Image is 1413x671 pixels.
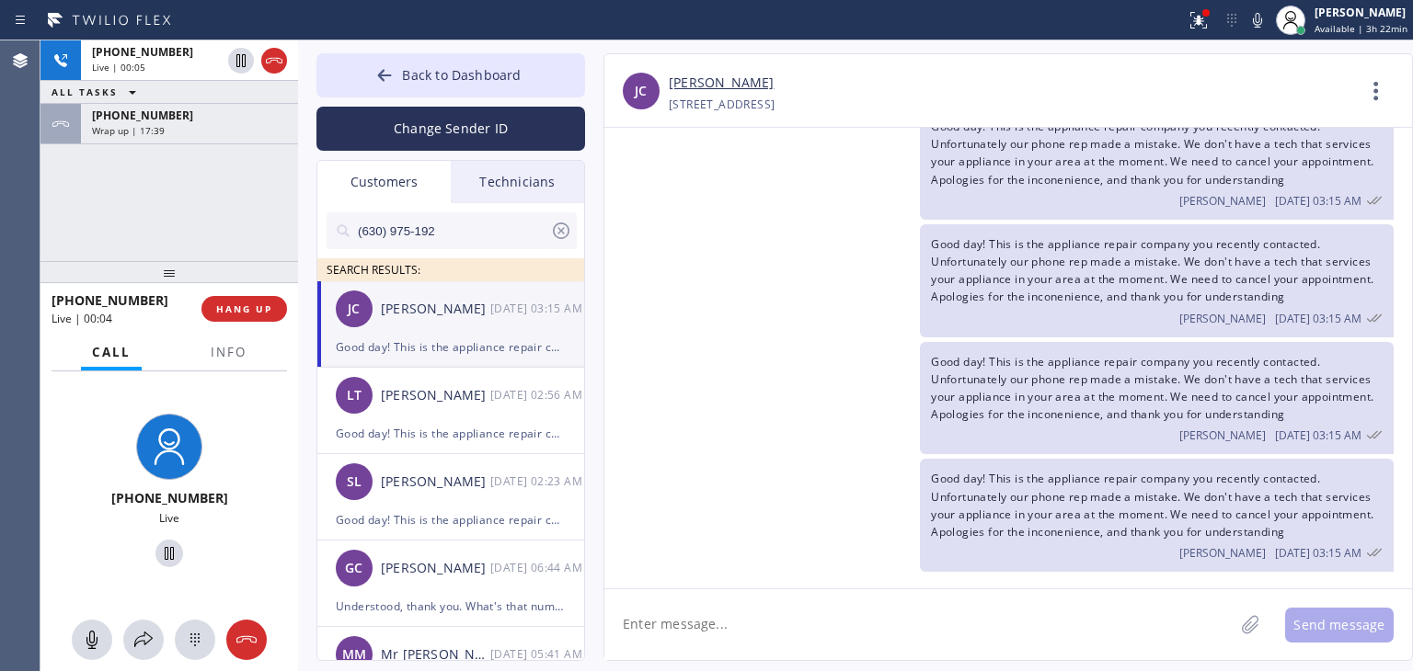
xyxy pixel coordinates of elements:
span: Wrap up | 17:39 [92,124,165,137]
span: [PHONE_NUMBER] [52,291,168,309]
span: GC [345,558,362,579]
div: [PERSON_NAME] [381,558,490,579]
div: Good day! This is the appliance repair company you recently contacted. Unfortunately our phone re... [336,509,566,530]
div: [PERSON_NAME] [381,299,490,320]
button: Send message [1285,608,1394,643]
button: HANG UP [201,296,287,322]
span: HANG UP [216,302,272,315]
span: ALL TASKS [52,85,118,98]
div: 09/09/2025 9:56 AM [490,384,586,405]
a: [PERSON_NAME] [669,73,774,94]
div: 09/09/2025 9:15 AM [490,298,586,319]
div: Mr [PERSON_NAME] [381,644,490,665]
button: Hang up [226,620,267,660]
div: [PERSON_NAME] [381,385,490,406]
button: Change Sender ID [316,107,585,151]
button: Open directory [123,620,164,660]
input: Search [356,212,550,249]
span: Good day! This is the appliance repair company you recently contacted. Unfortunately our phone re... [931,119,1373,188]
button: Hold Customer [228,48,254,74]
span: Live [159,510,179,526]
span: MM [342,644,366,665]
button: Back to Dashboard [316,53,585,97]
button: Open dialpad [175,620,215,660]
span: [PHONE_NUMBER] [92,108,193,123]
span: Good day! This is the appliance repair company you recently contacted. Unfortunately our phone re... [931,354,1373,423]
div: 09/09/2025 9:15 AM [920,342,1394,455]
div: [PERSON_NAME] [381,472,490,493]
span: [PERSON_NAME] [1179,545,1266,561]
button: Call [81,335,142,370]
span: [PHONE_NUMBER] [111,489,228,506]
button: Mute [1245,7,1270,33]
div: 09/09/2025 9:15 AM [920,459,1394,572]
div: Understood, thank you. What's that number please? [336,596,566,617]
div: Good day! This is the appliance repair company you recently contacted. Unfortunately our phone re... [336,336,566,358]
button: Info [200,335,258,370]
div: 09/09/2025 9:15 AM [920,107,1394,220]
span: [DATE] 03:15 AM [1275,545,1361,561]
div: Good day! This is the appliance repair company you recently contacted. Unfortunately our phone re... [336,423,566,444]
span: Good day! This is the appliance repair company you recently contacted. Unfortunately our phone re... [931,236,1373,305]
div: 09/09/2025 9:41 AM [490,643,586,665]
span: SL [347,472,362,493]
span: [DATE] 03:15 AM [1275,311,1361,326]
div: Customers [317,161,451,203]
span: Info [211,344,247,360]
span: [PERSON_NAME] [1179,311,1266,326]
span: [DATE] 03:15 AM [1275,193,1361,209]
button: Hold Customer [155,540,183,567]
div: [PERSON_NAME] [1315,5,1407,20]
button: ALL TASKS [40,81,155,103]
div: 09/09/2025 9:44 AM [490,557,586,578]
button: Mute [72,620,112,660]
span: JC [635,81,647,102]
div: 09/09/2025 9:23 AM [490,471,586,492]
div: [STREET_ADDRESS] [669,94,775,115]
span: JC [348,299,360,320]
span: SEARCH RESULTS: [327,262,420,278]
div: Technicians [451,161,584,203]
span: LT [347,385,362,406]
span: [PERSON_NAME] [1179,193,1266,209]
span: Call [92,344,131,360]
span: Back to Dashboard [402,66,521,84]
span: Good day! This is the appliance repair company you recently contacted. Unfortunately our phone re... [931,471,1373,540]
button: Hang up [261,48,287,74]
span: [PHONE_NUMBER] [92,44,193,60]
span: Live | 00:04 [52,311,112,326]
span: [PERSON_NAME] [1179,427,1266,443]
div: 09/09/2025 9:15 AM [920,224,1394,337]
span: [DATE] 03:15 AM [1275,427,1361,443]
span: Live | 00:05 [92,61,145,74]
span: Available | 3h 22min [1315,22,1407,35]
